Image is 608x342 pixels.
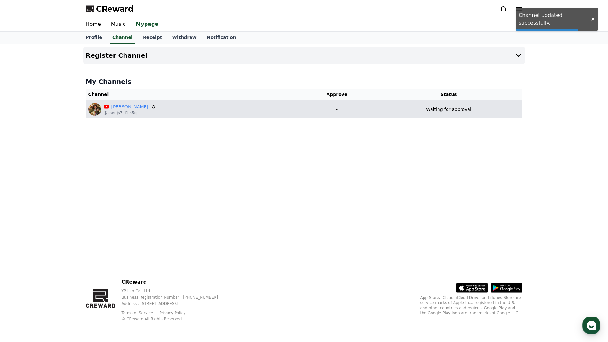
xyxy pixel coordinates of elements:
p: YP Lab Co., Ltd. [121,288,228,294]
a: Mypage [134,18,160,31]
th: Status [375,89,522,100]
button: Register Channel [83,47,525,64]
span: CReward [96,4,134,14]
h4: Register Channel [86,52,147,59]
p: - [301,106,373,113]
a: Privacy Policy [160,311,186,315]
a: Messages [42,202,82,218]
th: Approve [299,89,375,100]
a: [PERSON_NAME] [111,104,148,110]
p: © CReward All Rights Reserved. [121,317,228,322]
a: Profile [81,32,107,44]
a: Channel [110,32,135,44]
a: Receipt [138,32,167,44]
a: Home [81,18,106,31]
a: Withdraw [167,32,201,44]
a: CReward [86,4,134,14]
p: Waiting for approval [426,106,471,113]
p: Business Registration Number : [PHONE_NUMBER] [121,295,228,300]
a: Terms of Service [121,311,158,315]
a: Home [2,202,42,218]
h4: My Channels [86,77,522,86]
span: Home [16,212,27,217]
a: Notification [202,32,241,44]
p: CReward [121,278,228,286]
a: Settings [82,202,123,218]
img: Alisa Farrell [88,103,101,116]
p: Address : [STREET_ADDRESS] [121,301,228,306]
a: Music [106,18,131,31]
th: Channel [86,89,299,100]
span: Settings [94,212,110,217]
p: App Store, iCloud, iCloud Drive, and iTunes Store are service marks of Apple Inc., registered in ... [420,295,522,316]
p: @user-js7jd1lh5q [104,110,156,115]
span: Messages [53,212,72,217]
